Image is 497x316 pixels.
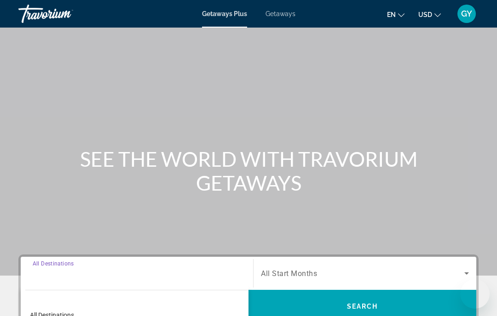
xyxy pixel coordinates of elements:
span: All Start Months [261,269,317,278]
button: User Menu [455,4,479,23]
span: Search [347,303,378,310]
a: Travorium [18,2,110,26]
button: Change currency [418,8,441,21]
button: Change language [387,8,405,21]
a: Getaways Plus [202,10,247,17]
h1: SEE THE WORLD WITH TRAVORIUM GETAWAYS [76,147,421,195]
span: GY [461,9,472,18]
span: en [387,11,396,18]
a: Getaways [266,10,295,17]
iframe: Button to launch messaging window [460,279,490,309]
span: USD [418,11,432,18]
span: All Destinations [33,260,74,266]
input: Select destination [33,268,241,279]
